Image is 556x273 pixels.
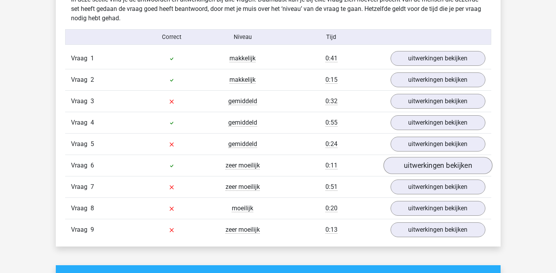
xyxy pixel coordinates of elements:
span: 3 [91,97,94,105]
span: 6 [91,162,94,169]
span: makkelijk [229,76,256,84]
a: uitwerkingen bekijken [391,180,485,194]
span: Vraag [71,97,91,106]
a: uitwerkingen bekijken [383,157,492,174]
span: moeilijk [232,204,253,212]
a: uitwerkingen bekijken [391,115,485,130]
a: uitwerkingen bekijken [391,72,485,87]
span: 0:41 [325,55,338,62]
span: 8 [91,204,94,212]
div: Tijd [278,33,384,41]
span: 2 [91,76,94,83]
span: Vraag [71,75,91,85]
span: 0:11 [325,162,338,169]
span: Vraag [71,161,91,170]
a: uitwerkingen bekijken [391,94,485,109]
a: uitwerkingen bekijken [391,137,485,151]
a: uitwerkingen bekijken [391,222,485,237]
span: zeer moeilijk [226,183,260,191]
span: 0:20 [325,204,338,212]
span: 7 [91,183,94,190]
div: Niveau [207,33,278,41]
span: 0:51 [325,183,338,191]
span: makkelijk [229,55,256,62]
span: zeer moeilijk [226,226,260,234]
span: gemiddeld [228,97,257,105]
div: Correct [136,33,207,41]
span: 5 [91,140,94,148]
span: Vraag [71,225,91,234]
span: 0:32 [325,97,338,105]
span: 4 [91,119,94,126]
span: Vraag [71,139,91,149]
span: Vraag [71,118,91,127]
span: Vraag [71,204,91,213]
a: uitwerkingen bekijken [391,201,485,216]
span: 0:13 [325,226,338,234]
span: gemiddeld [228,140,257,148]
span: 9 [91,226,94,233]
span: Vraag [71,54,91,63]
span: 1 [91,55,94,62]
span: zeer moeilijk [226,162,260,169]
span: 0:55 [325,119,338,127]
span: gemiddeld [228,119,257,127]
span: 0:24 [325,140,338,148]
a: uitwerkingen bekijken [391,51,485,66]
span: 0:15 [325,76,338,84]
span: Vraag [71,182,91,192]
